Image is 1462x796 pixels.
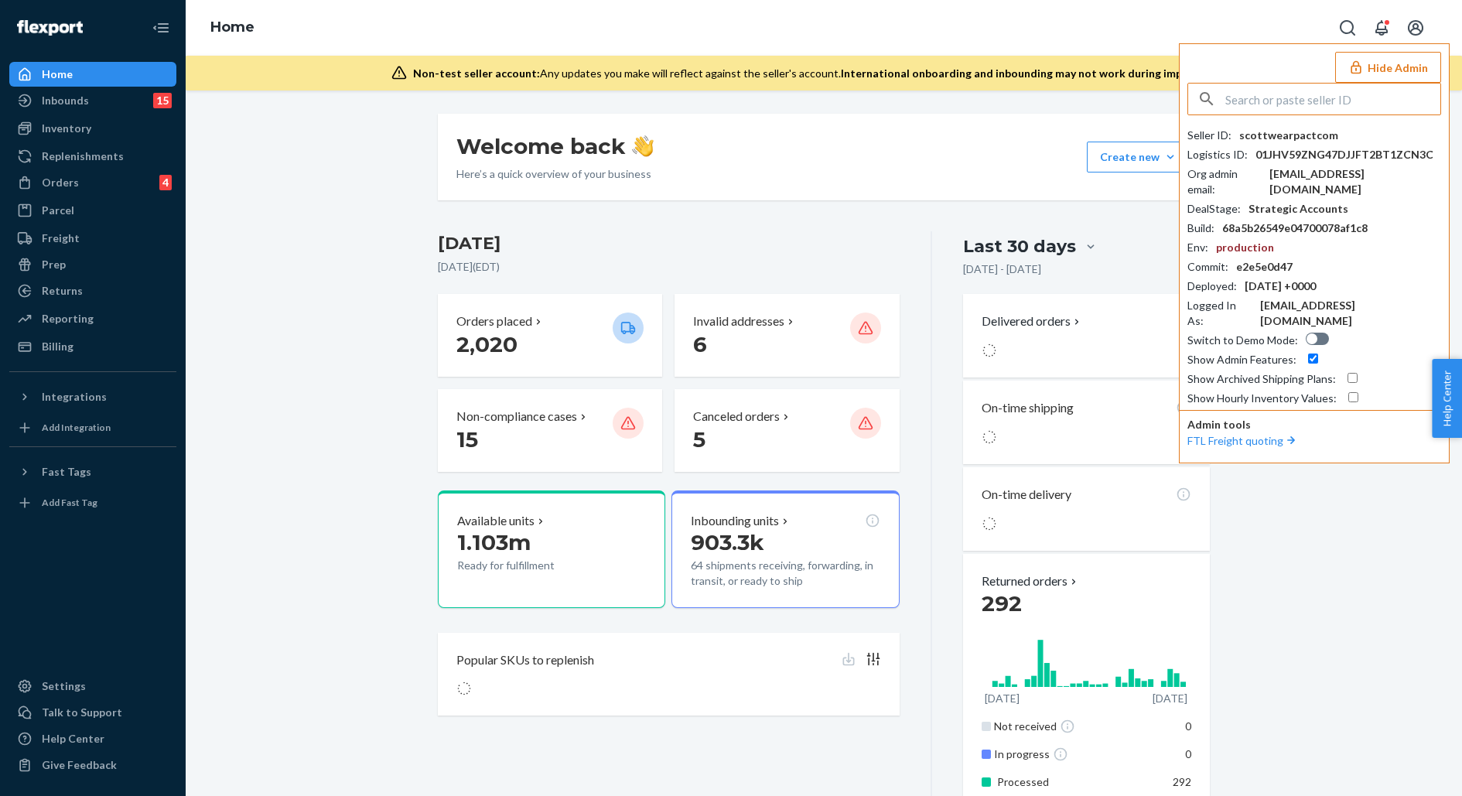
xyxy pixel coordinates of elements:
a: Returns [9,278,176,303]
button: Fast Tags [9,459,176,484]
div: [EMAIL_ADDRESS][DOMAIN_NAME] [1260,298,1441,329]
p: Ready for fulfillment [457,558,600,573]
button: Open Search Box [1332,12,1363,43]
p: On-time delivery [982,486,1071,504]
p: Non-compliance cases [456,408,577,425]
a: Home [210,19,254,36]
div: Billing [42,339,73,354]
a: Add Fast Tag [9,490,176,515]
div: Switch to Demo Mode : [1187,333,1298,348]
div: Returns [42,283,83,299]
div: Env : [1187,240,1208,255]
span: 0 [1185,719,1191,733]
div: Logged In As : [1187,298,1252,329]
button: Open account menu [1400,12,1431,43]
p: Inbounding units [691,512,779,530]
div: Build : [1187,220,1214,236]
p: [DATE] ( EDT ) [438,259,900,275]
button: Hide Admin [1335,52,1441,83]
a: Inventory [9,116,176,141]
span: 903.3k [691,529,764,555]
div: Inventory [42,121,91,136]
div: Not received [994,719,1153,734]
a: Inbounds15 [9,88,176,113]
div: Commit : [1187,259,1228,275]
span: 15 [456,426,478,453]
h1: Welcome back [456,132,654,160]
div: Settings [42,678,86,694]
p: Processed [997,774,1149,790]
a: Talk to Support [9,700,176,725]
p: Canceled orders [693,408,780,425]
div: Inbounds [42,93,89,108]
button: Invalid addresses 6 [675,294,899,377]
button: Available units1.103mReady for fulfillment [438,490,665,608]
ol: breadcrumbs [198,5,267,50]
a: Add Integration [9,415,176,440]
div: Show Hourly Inventory Values : [1187,391,1337,406]
p: Popular SKUs to replenish [456,651,594,669]
a: Replenishments [9,144,176,169]
button: Open notifications [1366,12,1397,43]
button: Orders placed 2,020 [438,294,662,377]
a: Settings [9,674,176,699]
span: 6 [693,331,707,357]
div: production [1216,240,1274,255]
div: Replenishments [42,149,124,164]
h3: [DATE] [438,231,900,256]
div: Fast Tags [42,464,91,480]
div: scottwearpactcom [1239,128,1338,143]
span: Non-test seller account: [413,67,540,80]
span: 1.103m [457,529,531,555]
button: Integrations [9,384,176,409]
a: Billing [9,334,176,359]
div: Last 30 days [963,234,1076,258]
div: In progress [994,746,1153,762]
img: hand-wave emoji [632,135,654,157]
div: e2e5e0d47 [1236,259,1293,275]
a: Help Center [9,726,176,751]
button: Delivered orders [982,313,1083,330]
p: Invalid addresses [693,313,784,330]
div: Add Fast Tag [42,496,97,509]
div: Show Archived Shipping Plans : [1187,371,1336,387]
a: Reporting [9,306,176,331]
div: Add Integration [42,421,111,434]
a: FTL Freight quoting [1187,434,1299,447]
a: Prep [9,252,176,277]
div: Seller ID : [1187,128,1231,143]
div: Parcel [42,203,74,218]
div: 4 [159,175,172,190]
p: Available units [457,512,535,530]
div: Give Feedback [42,757,117,773]
a: Home [9,62,176,87]
button: Non-compliance cases 15 [438,389,662,472]
img: Flexport logo [17,20,83,36]
div: Orders [42,175,79,190]
div: [EMAIL_ADDRESS][DOMAIN_NAME] [1269,166,1441,197]
button: Inbounding units903.3k64 shipments receiving, forwarding, in transit, or ready to ship [671,490,899,608]
span: 5 [693,426,705,453]
p: 64 shipments receiving, forwarding, in transit, or ready to ship [691,558,880,589]
span: 292 [1173,775,1191,788]
div: Any updates you make will reflect against the seller's account. [413,66,1242,81]
div: 01JHV59ZNG47DJJFT2BT1ZCN3C [1255,147,1433,162]
div: Show Admin Features : [1187,352,1296,367]
p: On-time shipping [982,399,1074,417]
span: 292 [982,590,1022,617]
button: Close Navigation [145,12,176,43]
div: Integrations [42,389,107,405]
div: [DATE] +0000 [1245,278,1316,294]
div: 15 [153,93,172,108]
div: Freight [42,231,80,246]
input: Search or paste seller ID [1225,84,1440,114]
span: 0 [1185,747,1191,760]
span: 2,020 [456,331,518,357]
div: Talk to Support [42,705,122,720]
a: Freight [9,226,176,251]
button: Canceled orders 5 [675,389,899,472]
div: Org admin email : [1187,166,1262,197]
button: Give Feedback [9,753,176,777]
div: Home [42,67,73,82]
